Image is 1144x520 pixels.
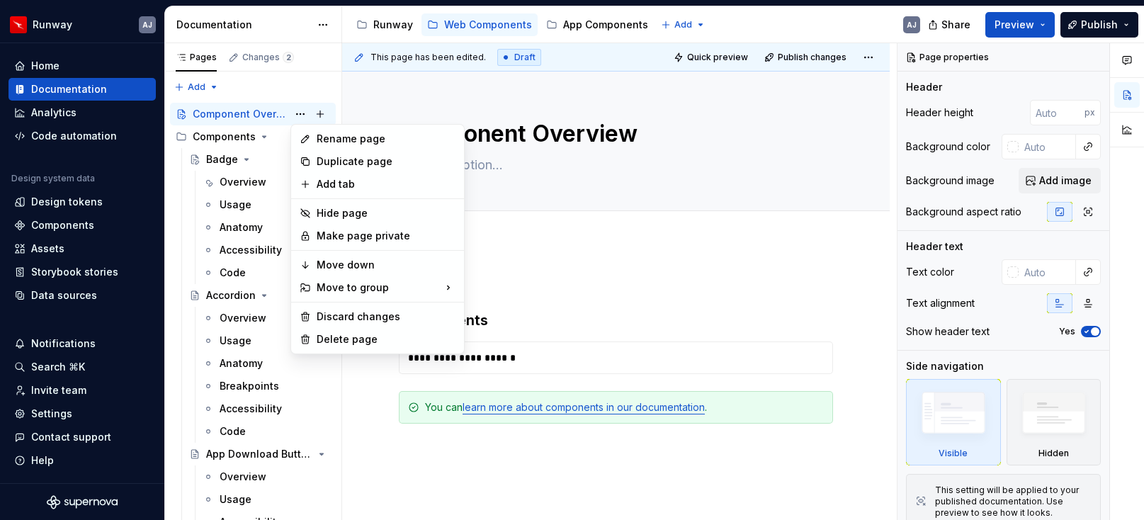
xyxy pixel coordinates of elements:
div: Rename page [317,132,455,146]
div: Duplicate page [317,154,455,169]
div: Hide page [317,206,455,220]
div: Make page private [317,229,455,243]
div: Add tab [317,177,455,191]
div: Move to group [294,276,461,299]
div: Delete page [317,332,455,346]
div: Discard changes [317,310,455,324]
div: Move down [317,258,455,272]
